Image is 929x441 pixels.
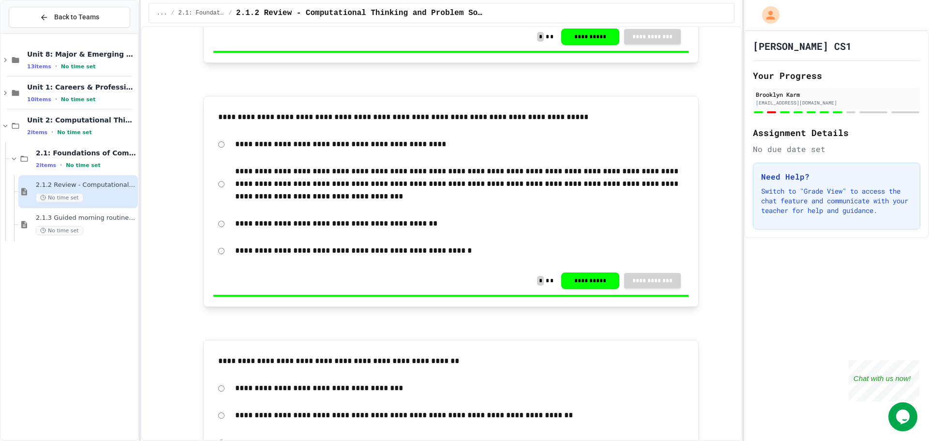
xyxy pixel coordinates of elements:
span: Unit 1: Careers & Professionalism [27,83,136,91]
h2: Assignment Details [753,126,920,139]
span: No time set [61,96,96,103]
span: Unit 2: Computational Thinking & Problem-Solving [27,116,136,124]
span: No time set [36,226,83,235]
span: No time set [36,193,83,202]
span: 13 items [27,63,51,70]
div: No due date set [753,143,920,155]
iframe: chat widget [888,402,919,431]
span: 2 items [27,129,47,136]
span: 2.1.3 Guided morning routine flowchart [36,214,136,222]
span: 2.1.2 Review - Computational Thinking and Problem Solving [36,181,136,189]
span: 2.1.2 Review - Computational Thinking and Problem Solving [236,7,484,19]
span: No time set [57,129,92,136]
span: 2 items [36,162,56,168]
span: • [55,95,57,103]
span: 2.1: Foundations of Computational Thinking [36,149,136,157]
span: 2.1: Foundations of Computational Thinking [179,9,225,17]
span: Back to Teams [54,12,99,22]
p: Switch to "Grade View" to access the chat feature and communicate with your teacher for help and ... [761,186,912,215]
span: ... [157,9,167,17]
div: My Account [752,4,782,26]
span: • [60,161,62,169]
h3: Need Help? [761,171,912,182]
span: • [51,128,53,136]
span: / [229,9,232,17]
h1: [PERSON_NAME] CS1 [753,39,852,53]
span: / [171,9,174,17]
span: Unit 8: Major & Emerging Technologies [27,50,136,59]
span: No time set [61,63,96,70]
span: No time set [66,162,101,168]
span: • [55,62,57,70]
iframe: chat widget [849,360,919,401]
span: 10 items [27,96,51,103]
div: [EMAIL_ADDRESS][DOMAIN_NAME] [756,99,917,106]
h2: Your Progress [753,69,920,82]
div: Brooklyn Karm [756,90,917,99]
